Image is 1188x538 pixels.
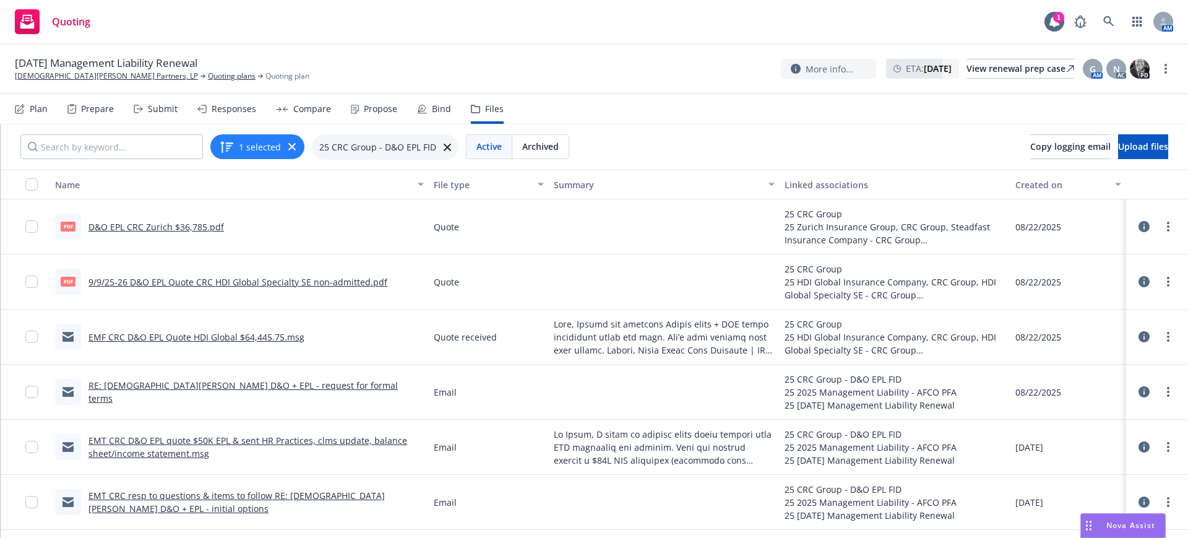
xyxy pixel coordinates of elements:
span: [DATE] Management Liability Renewal [15,56,197,71]
div: 25 CRC Group - D&O EPL FID [785,373,957,386]
button: Linked associations [780,170,1010,199]
div: 25 HDI Global Insurance Company, CRC Group, HDI Global Specialty SE - CRC Group [785,276,1005,302]
div: 25 [DATE] Management Liability Renewal [785,509,957,522]
span: ETA : [906,62,952,75]
input: Toggle Row Selected [25,220,38,233]
div: Bind [432,104,451,114]
a: Switch app [1125,9,1150,34]
a: Quoting plans [208,71,256,82]
input: Toggle Row Selected [25,331,38,343]
div: 25 Zurich Insurance Group, CRC Group, Steadfast Insurance Company - CRC Group [785,220,1005,246]
div: Files [485,104,504,114]
a: View renewal prep case [966,59,1074,79]
a: 9/9/25-26 D&O EPL Quote CRC HDI Global Specialty SE non-admitted.pdf [88,276,387,288]
span: Email [434,441,457,454]
a: more [1161,219,1176,234]
span: Email [434,496,457,509]
span: 08/22/2025 [1015,386,1061,399]
div: 25 CRC Group [785,207,1005,220]
div: 25 [DATE] Management Liability Renewal [785,454,957,467]
div: 25 CRC Group [785,262,1005,276]
button: Created on [1010,170,1126,199]
a: more [1158,61,1173,76]
div: Responses [212,104,256,114]
a: D&O EPL CRC Zurich $36,785.pdf [88,221,224,233]
span: N [1113,63,1120,76]
input: Toggle Row Selected [25,496,38,508]
a: RE: [DEMOGRAPHIC_DATA][PERSON_NAME] D&O + EPL - request for formal terms [88,380,398,404]
a: Report a Bug [1068,9,1093,34]
div: Plan [30,104,48,114]
span: 08/22/2025 [1015,220,1061,233]
span: Archived [522,140,559,153]
span: G [1090,63,1096,76]
span: 08/22/2025 [1015,276,1061,289]
div: 25 HDI Global Insurance Company, CRC Group, HDI Global Specialty SE - CRC Group [785,331,1005,357]
span: 08/22/2025 [1015,331,1061,344]
div: Submit [148,104,178,114]
div: 25 2025 Management Liability - AFCO PFA [785,496,957,509]
div: 25 CRC Group - D&O EPL FID [785,483,957,496]
div: 25 2025 Management Liability - AFCO PFA [785,441,957,454]
a: more [1161,384,1176,399]
div: Compare [293,104,331,114]
a: more [1161,329,1176,344]
span: Quoting [52,17,90,27]
div: 1 [1053,12,1064,23]
a: EMT CRC D&O EPL quote $50K EPL & sent HR Practices, clms update, balance sheet/income statement.msg [88,435,407,459]
span: pdf [61,222,75,231]
a: more [1161,274,1176,289]
span: More info... [806,63,853,76]
button: Upload files [1118,134,1168,159]
button: More info... [781,59,876,79]
a: Search [1096,9,1121,34]
span: Lore, Ipsumd sit ametcons Adipis elits + DOE tempo incididunt utlab etd magn. Ali’e admi veniamq ... [554,318,775,357]
span: Copy logging email [1030,141,1111,152]
a: EMT CRC resp to questions & items to follow RE: [DEMOGRAPHIC_DATA][PERSON_NAME] D&O + EPL - initi... [88,490,385,514]
button: 1 selected [219,139,281,154]
span: Upload files [1118,141,1168,152]
input: Select all [25,178,38,191]
a: Quoting [10,4,95,39]
span: Quoting plan [265,71,309,82]
input: Search by keyword... [20,134,203,159]
button: Copy logging email [1030,134,1111,159]
span: Active [476,140,502,153]
input: Toggle Row Selected [25,441,38,453]
div: 25 2025 Management Liability - AFCO PFA [785,386,957,399]
span: Quote received [434,331,497,344]
a: [DEMOGRAPHIC_DATA][PERSON_NAME] Partners, LP [15,71,198,82]
span: [DATE] [1015,496,1043,509]
div: 25 CRC Group - D&O EPL FID [785,428,957,441]
div: Prepare [81,104,114,114]
button: Name [50,170,429,199]
div: Name [55,178,410,191]
div: 25 [DATE] Management Liability Renewal [785,399,957,412]
a: more [1161,495,1176,510]
span: pdf [61,277,75,286]
strong: [DATE] [924,63,952,74]
div: Created on [1015,178,1108,191]
div: Summary [554,178,761,191]
span: [DATE] [1015,441,1043,454]
input: Toggle Row Selected [25,386,38,398]
div: Drag to move [1081,514,1096,537]
span: 25 CRC Group - D&O EPL FID [319,141,436,154]
button: Nova Assist [1080,513,1166,538]
a: more [1161,440,1176,454]
span: Quote [434,276,459,289]
div: 25 CRC Group [785,318,1005,331]
span: Email [434,386,457,399]
button: File type [429,170,549,199]
a: EMF CRC D&O EPL Quote HDI Global $64,445.75.msg [88,331,304,343]
span: Nova Assist [1106,520,1155,531]
div: Propose [364,104,397,114]
img: photo [1130,59,1150,79]
span: Quote [434,220,459,233]
div: View renewal prep case [966,59,1074,78]
button: Summary [549,170,780,199]
span: Lo Ipsum, D sitam co adipisc elits doeiu tempori utla ETD magnaaliq eni adminim. Veni qui nostrud... [554,428,775,467]
div: File type [434,178,530,191]
div: Linked associations [785,178,1005,191]
input: Toggle Row Selected [25,276,38,288]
